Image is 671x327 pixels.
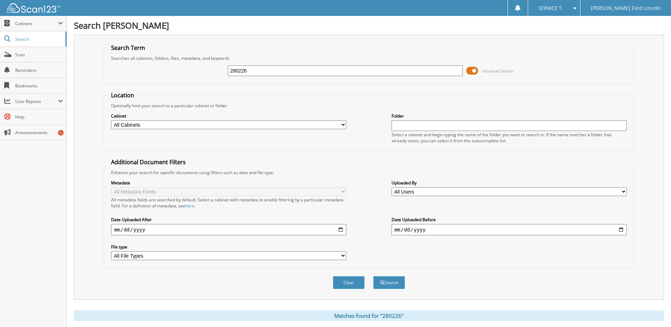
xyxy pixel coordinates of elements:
[74,19,664,31] h1: Search [PERSON_NAME]
[15,67,63,73] span: Reminders
[108,158,189,166] legend: Additional Document Filters
[15,98,58,104] span: User Reports
[392,224,627,235] input: end
[15,36,62,42] span: Search
[108,44,149,52] legend: Search Term
[15,83,63,89] span: Bookmarks
[7,3,60,13] img: scan123-logo-white.svg
[185,203,195,209] a: here
[111,197,346,209] div: All metadata fields are searched by default. Select a cabinet with metadata to enable filtering b...
[15,52,63,58] span: Scan
[74,310,664,321] div: Matches found for "280226"
[108,170,630,176] div: Enhance your search for specific documents using filters such as date and file type.
[392,113,627,119] label: Folder
[108,55,630,61] div: Searches all cabinets, folders, files, metadata, and keywords
[58,130,64,136] div: 1
[15,114,63,120] span: Help
[111,180,346,186] label: Metadata
[538,6,563,10] span: SERVICE T.
[15,130,63,136] span: Announcements
[108,103,630,109] div: Optionally limit your search to a particular cabinet or folder
[373,276,405,289] button: Search
[392,217,627,223] label: Date Uploaded Before
[111,113,346,119] label: Cabinet
[111,224,346,235] input: start
[392,180,627,186] label: Uploaded By
[333,276,365,289] button: Clear
[111,244,346,250] label: File type
[15,21,58,27] span: Cabinets
[482,68,514,74] span: Advanced Search
[108,91,138,99] legend: Location
[591,6,661,10] span: [PERSON_NAME] Ford Lincoln
[111,217,346,223] label: Date Uploaded After
[392,132,627,144] div: Select a cabinet and begin typing the name of the folder you want to search in. If the name match...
